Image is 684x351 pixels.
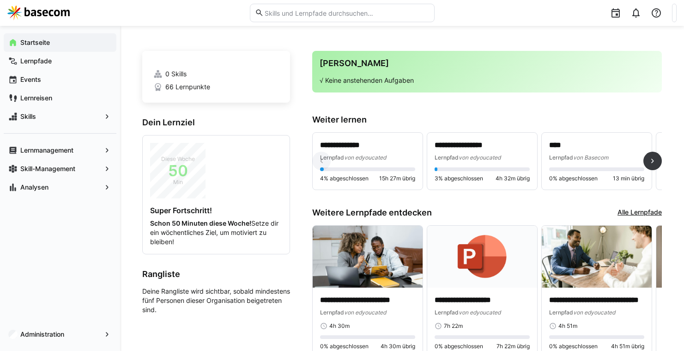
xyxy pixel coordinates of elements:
[459,154,501,161] span: von edyoucated
[165,82,210,92] span: 66 Lernpunkte
[611,343,644,350] span: 4h 51m übrig
[329,322,350,330] span: 4h 30m
[165,69,187,79] span: 0 Skills
[444,322,463,330] span: 7h 22m
[549,309,573,316] span: Lernpfad
[344,309,386,316] span: von edyoucated
[573,154,608,161] span: von Basecom
[150,219,282,246] p: Setze dir ein wöchentliches Ziel, um motiviert zu bleiben!
[320,309,344,316] span: Lernpfad
[549,175,598,182] span: 0% abgeschlossen
[435,175,483,182] span: 3% abgeschlossen
[435,343,483,350] span: 0% abgeschlossen
[150,206,282,215] h4: Super Fortschritt!
[312,115,662,125] h3: Weiter lernen
[435,309,459,316] span: Lernpfad
[427,226,537,288] img: image
[435,154,459,161] span: Lernpfad
[613,175,644,182] span: 13 min übrig
[142,287,290,314] p: Deine Rangliste wird sichtbar, sobald mindestens fünf Personen dieser Organisation beigetreten sind.
[573,309,615,316] span: von edyoucated
[549,343,598,350] span: 0% abgeschlossen
[153,69,279,79] a: 0 Skills
[558,322,577,330] span: 4h 51m
[379,175,415,182] span: 15h 27m übrig
[617,208,662,218] a: Alle Lernpfade
[312,208,432,218] h3: Weitere Lernpfade entdecken
[320,175,369,182] span: 4% abgeschlossen
[496,175,530,182] span: 4h 32m übrig
[313,226,423,288] img: image
[381,343,415,350] span: 4h 30m übrig
[459,309,501,316] span: von edyoucated
[496,343,530,350] span: 7h 22m übrig
[320,76,654,85] p: √ Keine anstehenden Aufgaben
[320,343,369,350] span: 0% abgeschlossen
[320,58,654,68] h3: [PERSON_NAME]
[320,154,344,161] span: Lernpfad
[344,154,386,161] span: von edyoucated
[542,226,652,288] img: image
[142,117,290,128] h3: Dein Lernziel
[142,269,290,279] h3: Rangliste
[150,219,251,227] strong: Schon 50 Minuten diese Woche!
[549,154,573,161] span: Lernpfad
[264,9,429,17] input: Skills und Lernpfade durchsuchen…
